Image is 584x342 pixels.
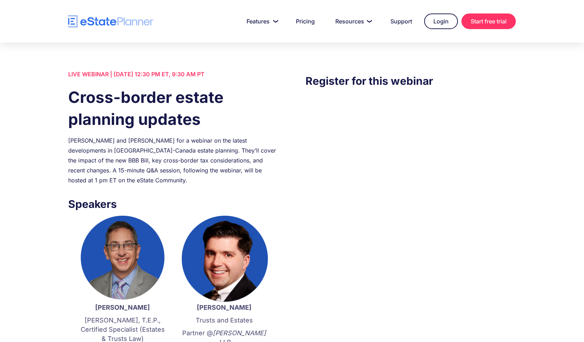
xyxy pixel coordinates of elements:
[382,14,421,28] a: Support
[424,13,458,29] a: Login
[238,14,284,28] a: Features
[68,196,279,212] h3: Speakers
[68,15,153,28] a: home
[305,73,516,89] h3: Register for this webinar
[68,86,279,130] h1: Cross-border estate planning updates
[68,136,279,185] div: [PERSON_NAME] and [PERSON_NAME] for a webinar on the latest developments in [GEOGRAPHIC_DATA]-Can...
[287,14,323,28] a: Pricing
[305,103,516,156] iframe: Form 0
[327,14,378,28] a: Resources
[461,13,516,29] a: Start free trial
[180,316,268,325] p: Trusts and Estates
[68,69,279,79] div: LIVE WEBINAR | [DATE] 12:30 PM ET, 9:30 AM PT
[197,304,252,311] strong: [PERSON_NAME]
[95,304,150,311] strong: [PERSON_NAME]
